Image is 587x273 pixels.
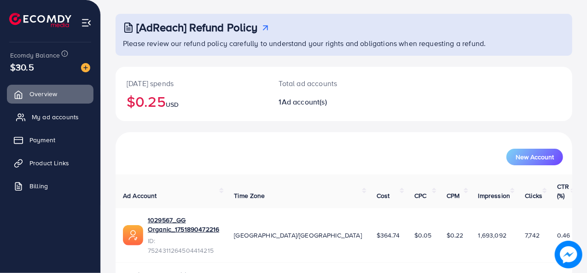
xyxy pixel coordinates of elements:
span: Product Links [29,158,69,168]
img: menu [81,17,92,28]
span: My ad accounts [32,112,79,122]
span: Overview [29,89,57,99]
img: logo [9,13,71,27]
p: Please review our refund policy carefully to understand your rights and obligations when requesti... [123,38,567,49]
span: $364.74 [377,231,400,240]
span: 0.46 [557,231,570,240]
span: Billing [29,181,48,191]
span: $0.05 [414,231,432,240]
img: image [81,63,90,72]
span: $0.22 [447,231,464,240]
a: Product Links [7,154,93,172]
span: CPM [447,191,459,200]
p: [DATE] spends [127,78,257,89]
p: Total ad accounts [279,78,371,89]
img: ic-ads-acc.e4c84228.svg [123,225,143,245]
a: 1029567_GG Organic_1751890472216 [148,215,219,234]
span: Cost [377,191,390,200]
span: Impression [478,191,511,200]
span: USD [166,100,179,109]
h2: $0.25 [127,93,257,110]
button: New Account [506,149,563,165]
span: Time Zone [234,191,265,200]
span: ID: 7524311264504414215 [148,236,219,255]
span: CTR (%) [557,182,569,200]
span: Payment [29,135,55,145]
a: Overview [7,85,93,103]
a: Billing [7,177,93,195]
span: $30.5 [10,60,34,74]
span: CPC [414,191,426,200]
h2: 1 [279,98,371,106]
h3: [AdReach] Refund Policy [136,21,258,34]
a: Payment [7,131,93,149]
span: Ad account(s) [282,97,327,107]
span: 7,742 [525,231,540,240]
a: My ad accounts [7,108,93,126]
span: New Account [516,154,554,160]
span: 1,693,092 [478,231,506,240]
span: Clicks [525,191,542,200]
span: Ecomdy Balance [10,51,60,60]
span: [GEOGRAPHIC_DATA]/[GEOGRAPHIC_DATA] [234,231,362,240]
img: image [558,244,580,266]
span: Ad Account [123,191,157,200]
